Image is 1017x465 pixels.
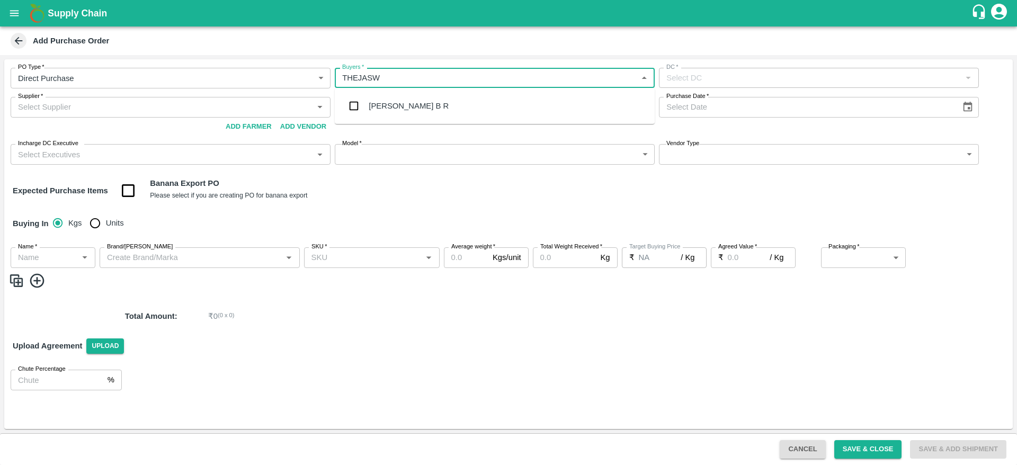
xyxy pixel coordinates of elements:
span: Units [106,217,124,229]
button: Close [637,71,651,85]
input: Select Buyers [338,71,634,85]
p: Direct Purchase [18,73,74,84]
label: Chute Percentage [18,365,66,373]
button: Cancel [780,440,825,459]
button: Open [78,251,92,264]
b: Banana Export PO [150,179,219,187]
input: Select Date [659,97,953,117]
a: Supply Chain [48,6,971,21]
b: Add Purchase Order [33,37,109,45]
button: Open [282,251,296,264]
label: Average weight [451,243,495,251]
input: 0.0 [728,247,770,267]
button: Add Vendor [276,118,331,136]
h6: Buying In [8,212,53,235]
button: Choose date [958,97,978,117]
button: Open [313,100,327,114]
div: buying_in [53,212,132,234]
p: ₹ [718,252,724,263]
img: logo [26,3,48,24]
button: Open [313,147,327,161]
input: 0.0 [639,247,681,267]
p: / Kg [770,252,783,263]
span: ( 0 x 0 ) [218,310,235,322]
label: Target Buying Price [629,243,681,251]
input: SKU [307,251,419,264]
input: 0.0 [444,247,488,267]
img: CloneIcon [8,272,24,290]
small: Please select if you are creating PO for banana export [150,192,307,199]
p: % [108,374,114,386]
input: 0.0 [533,247,596,267]
button: Save & Close [834,440,902,459]
p: Kgs/unit [493,252,521,263]
strong: Total Amount : [125,312,177,320]
input: Name [14,251,75,264]
label: Purchase Date [666,92,709,101]
p: / Kg [681,252,694,263]
label: Vendor Type [666,139,699,148]
label: Brand/[PERSON_NAME] [107,243,173,251]
label: DC [666,63,679,71]
input: Select DC [662,71,958,85]
label: Agreed Value [718,243,757,251]
label: SKU [311,243,327,251]
label: Name [18,243,37,251]
span: Kgs [68,217,82,229]
label: Packaging [828,243,860,251]
input: Select Supplier [14,100,310,114]
input: Select Executives [14,147,310,161]
button: Add Farmer [221,118,276,136]
label: Model [342,139,362,148]
p: Kg [600,252,610,263]
button: Open [422,251,435,264]
label: PO Type [18,63,44,71]
p: ₹ [629,252,635,263]
button: open drawer [2,1,26,25]
label: Incharge DC Executive [18,139,78,148]
label: Buyers [342,63,364,71]
p: ₹ 0 [208,310,218,322]
input: Create Brand/Marka [103,251,279,264]
label: Total Weight Received [540,243,602,251]
b: Supply Chain [48,8,107,19]
strong: Upload Agreement [13,342,82,350]
label: Supplier [18,92,43,101]
input: Chute [11,370,103,390]
div: account of current user [989,2,1009,24]
span: Upload [86,338,124,354]
div: [PERSON_NAME] B R [369,100,449,112]
div: customer-support [971,4,989,23]
strong: Expected Purchase Items [13,186,108,195]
